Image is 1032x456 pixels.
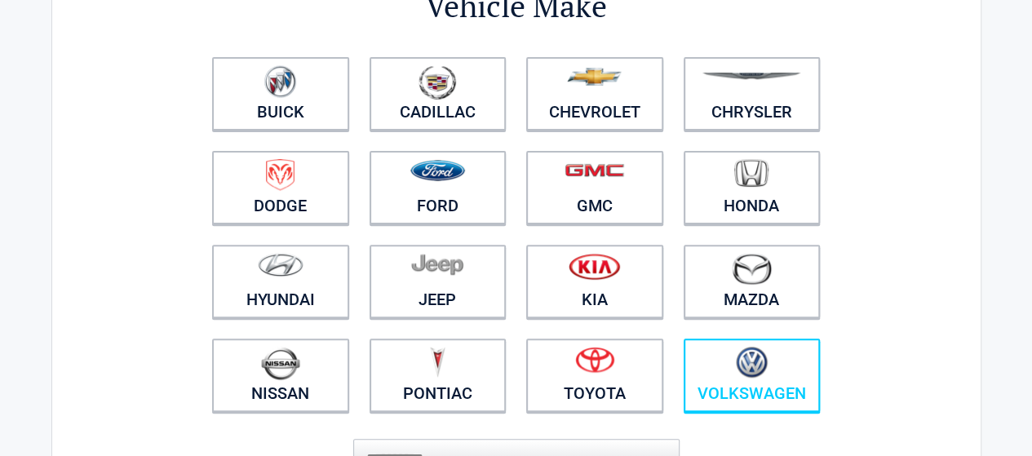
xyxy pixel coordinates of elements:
a: Jeep [370,245,507,318]
img: dodge [266,159,295,191]
a: Mazda [684,245,821,318]
img: toyota [575,347,614,373]
img: jeep [411,253,463,276]
a: Pontiac [370,339,507,412]
img: kia [569,253,620,280]
img: honda [734,159,768,188]
a: GMC [526,151,663,224]
img: mazda [731,253,772,285]
a: Honda [684,151,821,224]
a: Chevrolet [526,57,663,131]
img: chrysler [702,73,801,80]
a: Dodge [212,151,349,224]
a: Kia [526,245,663,318]
img: nissan [261,347,300,380]
img: pontiac [429,347,445,378]
img: cadillac [419,65,456,100]
a: Chrysler [684,57,821,131]
a: Cadillac [370,57,507,131]
img: ford [410,160,465,181]
img: hyundai [258,253,303,277]
img: volkswagen [736,347,768,379]
a: Toyota [526,339,663,412]
img: chevrolet [567,68,622,86]
img: gmc [565,163,624,177]
a: Hyundai [212,245,349,318]
img: buick [264,65,296,98]
a: Ford [370,151,507,224]
a: Nissan [212,339,349,412]
a: Volkswagen [684,339,821,412]
a: Buick [212,57,349,131]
